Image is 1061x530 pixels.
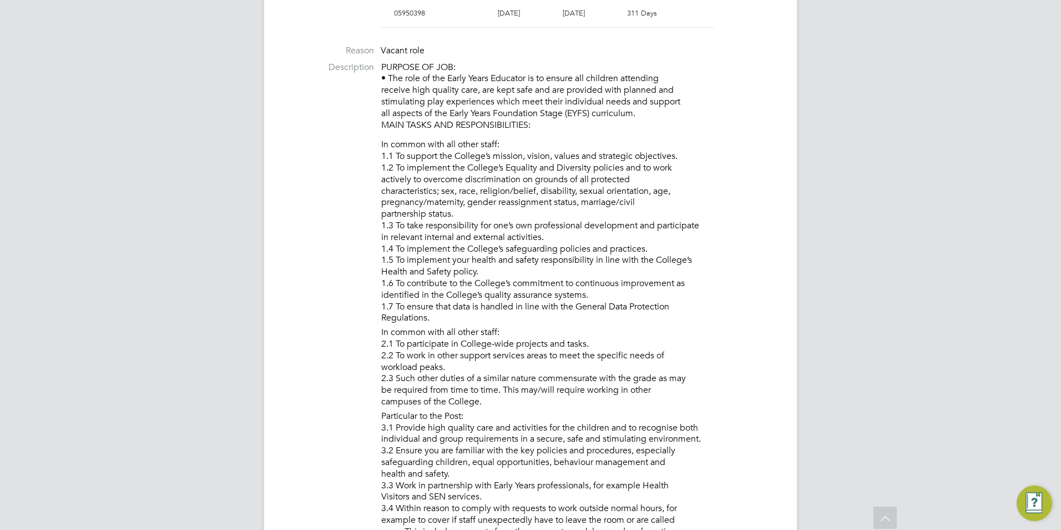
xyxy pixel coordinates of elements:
[563,8,585,18] span: [DATE]
[627,8,657,18] span: 311 Days
[498,8,520,18] span: [DATE]
[286,62,374,73] label: Description
[394,8,425,18] span: 05950398
[1017,486,1052,521] button: Engage Resource Center
[381,327,775,411] li: In common with all other staff: 2.1 To participate in College-wide projects and tasks. 2.2 To wor...
[381,139,775,327] li: In common with all other staff: 1.1 To support the College’s mission, vision, values and strategi...
[286,45,374,57] label: Reason
[381,62,775,131] p: PURPOSE OF JOB: • The role of the Early Years Educator is to ensure all children attending receiv...
[381,45,425,56] span: Vacant role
